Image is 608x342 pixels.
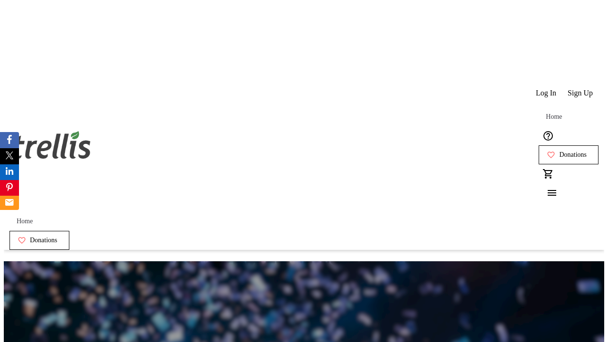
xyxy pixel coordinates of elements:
span: Donations [559,151,587,159]
a: Donations [9,231,69,250]
a: Home [9,212,40,231]
a: Home [539,107,569,126]
img: Orient E2E Organization G4DRkA62Iu's Logo [9,121,94,168]
button: Help [539,126,558,145]
a: Donations [539,145,598,164]
span: Home [546,113,562,121]
span: Donations [30,237,57,244]
span: Home [17,218,33,225]
button: Log In [530,84,562,103]
button: Menu [539,183,558,202]
button: Cart [539,164,558,183]
span: Sign Up [568,89,593,97]
button: Sign Up [562,84,598,103]
span: Log In [536,89,556,97]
